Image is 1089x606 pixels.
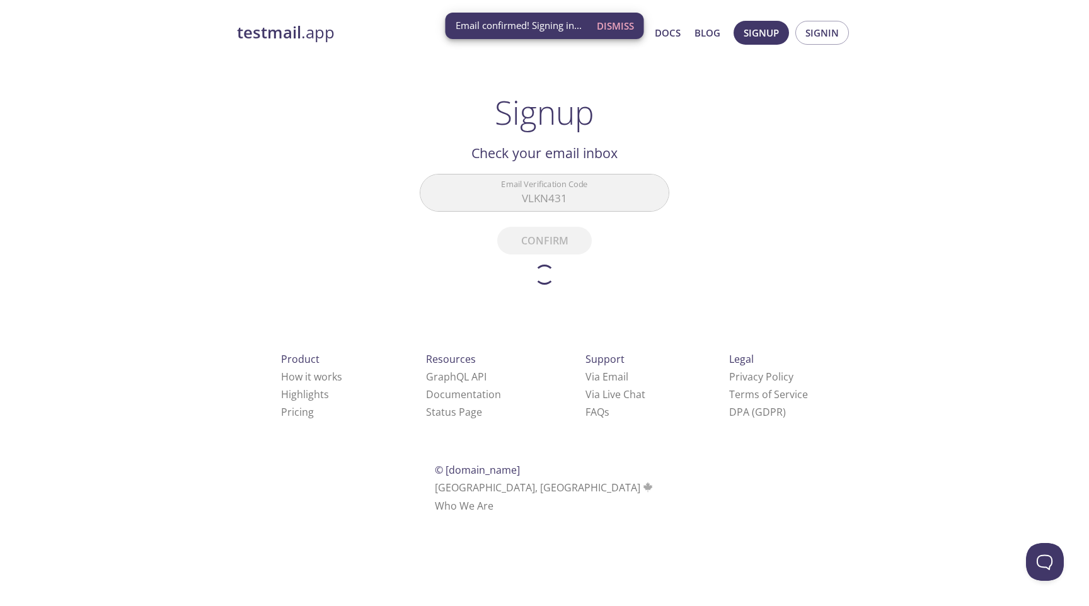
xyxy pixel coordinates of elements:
button: Dismiss [592,14,639,38]
a: How it works [281,370,342,384]
a: Via Live Chat [585,387,645,401]
span: Resources [426,352,476,366]
button: Signup [734,21,789,45]
a: Privacy Policy [729,370,793,384]
a: GraphQL API [426,370,487,384]
a: Docs [655,25,681,41]
a: Highlights [281,387,329,401]
span: Signup [744,25,779,41]
a: Who We Are [435,499,493,513]
span: Support [585,352,625,366]
a: FAQ [585,405,609,419]
h1: Signup [495,93,594,131]
a: Terms of Service [729,387,808,401]
a: testmail.app [237,22,533,43]
strong: testmail [237,21,301,43]
span: [GEOGRAPHIC_DATA], [GEOGRAPHIC_DATA] [435,481,655,495]
a: Via Email [585,370,628,384]
a: Status Page [426,405,482,419]
span: Signin [805,25,839,41]
iframe: Help Scout Beacon - Open [1026,543,1064,581]
a: Documentation [426,387,501,401]
a: DPA (GDPR) [729,405,786,419]
h2: Check your email inbox [420,142,669,164]
span: Email confirmed! Signing in... [456,19,582,32]
span: Legal [729,352,754,366]
a: Pricing [281,405,314,419]
span: © [DOMAIN_NAME] [435,463,520,477]
a: Blog [694,25,720,41]
button: Signin [795,21,849,45]
span: s [604,405,609,419]
span: Product [281,352,320,366]
span: Dismiss [597,18,634,34]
